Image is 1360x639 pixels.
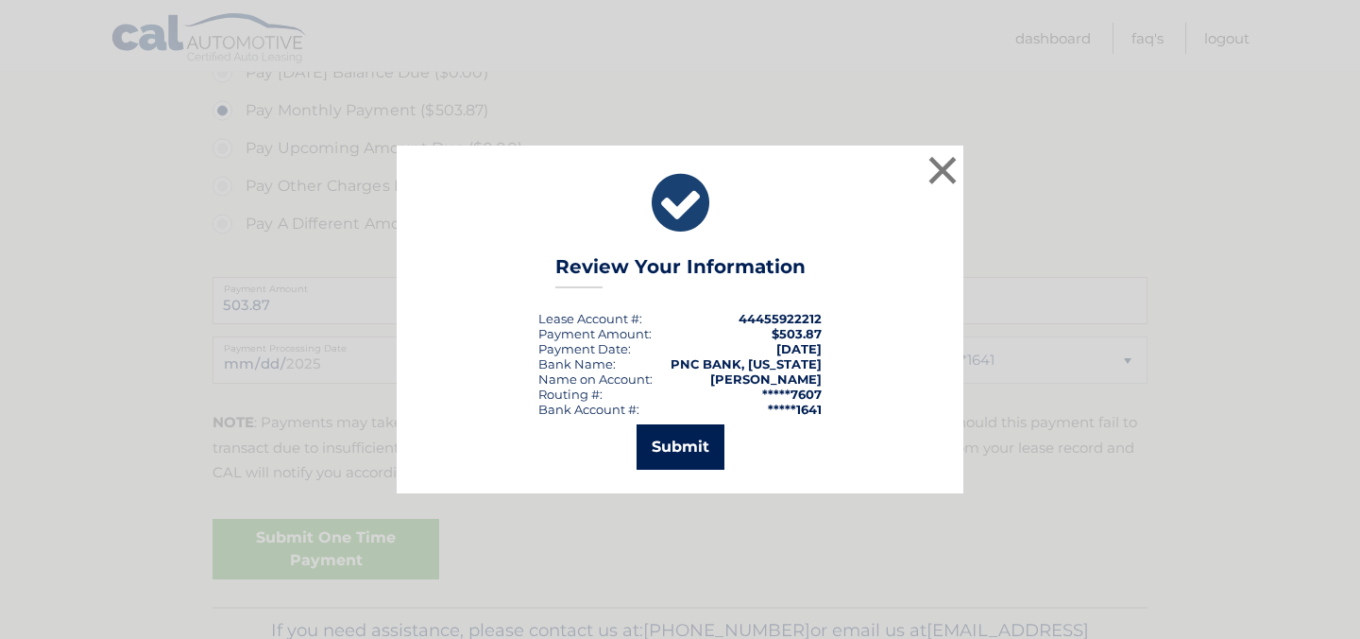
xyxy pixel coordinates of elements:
div: Lease Account #: [538,311,642,326]
div: Payment Amount: [538,326,652,341]
div: Routing #: [538,387,603,402]
span: [DATE] [776,341,822,356]
div: Bank Name: [538,356,616,371]
button: × [924,151,961,189]
strong: PNC BANK, [US_STATE] [671,356,822,371]
h3: Review Your Information [555,255,806,288]
span: $503.87 [772,326,822,341]
div: : [538,341,631,356]
button: Submit [637,424,724,470]
div: Name on Account: [538,371,653,387]
strong: 44455922212 [739,311,822,326]
strong: [PERSON_NAME] [710,371,822,387]
span: Payment Date [538,341,628,356]
div: Bank Account #: [538,402,639,417]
